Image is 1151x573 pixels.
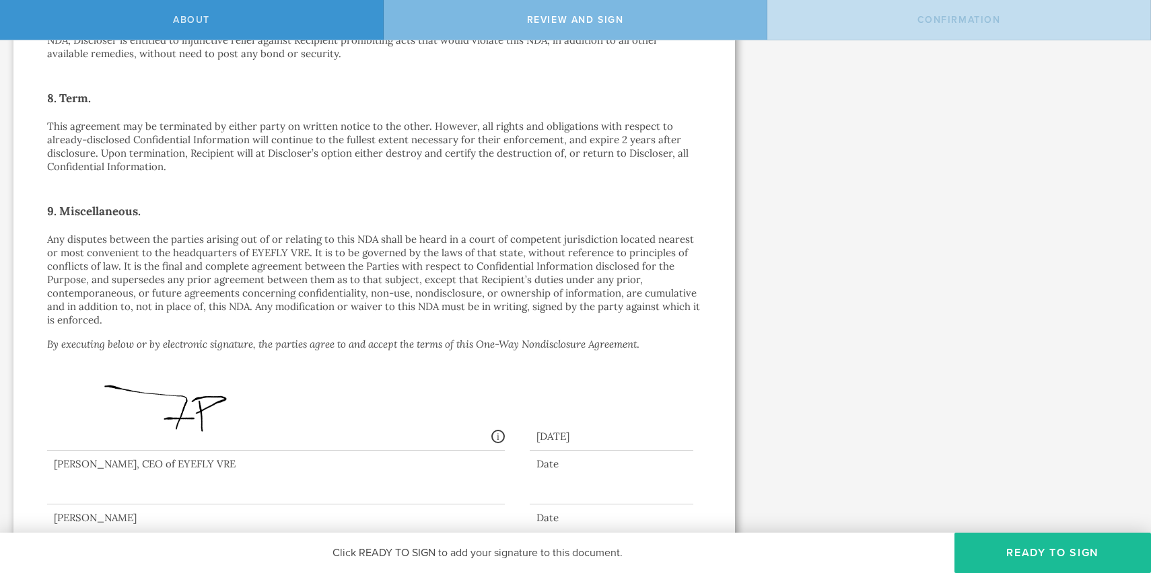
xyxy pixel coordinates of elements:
[47,233,701,327] p: Any disputes between the parties arising out of or relating to this NDA shall be heard in a court...
[530,416,693,451] div: [DATE]
[47,87,701,109] h2: 8. Term.
[530,511,693,525] div: Date
[47,511,505,525] div: [PERSON_NAME]
[47,338,637,350] i: By executing below or by electronic signature, the parties agree to and accept the terms of this ...
[54,369,365,453] img: oJECBwsYCgdjGdLxIgcCOBtdzGvRGP0xIgsCUBQW1Lva2tBJYh0IJaVpvvK83n7hwECBDYpICgtslu12gCpQXai+UFtdLdpDg...
[47,120,701,174] p: This agreement may be terminated by either party on written notice to the other. However, all rig...
[954,533,1151,573] button: Ready to Sign
[1084,468,1151,533] iframe: Chat Widget
[527,14,624,26] span: Review and sign
[47,200,701,222] h2: 9. Miscellaneous.
[47,338,701,351] p: .
[173,14,210,26] span: About
[917,14,1001,26] span: Confirmation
